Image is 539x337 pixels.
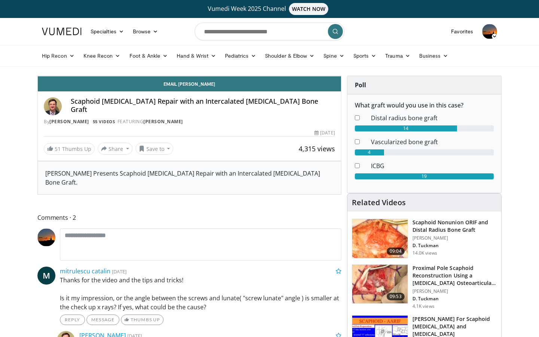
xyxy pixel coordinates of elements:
[261,48,319,63] a: Shoulder & Elbow
[299,144,335,153] span: 4,315 views
[37,228,55,246] img: Avatar
[482,24,497,39] img: Avatar
[387,293,405,300] span: 09:53
[125,48,173,63] a: Foot & Ankle
[86,24,128,39] a: Specialties
[412,243,497,249] p: D. Tuckman
[128,24,163,39] a: Browse
[355,102,494,109] h6: What graft would you use in this case?
[44,118,335,125] div: By FEATURING
[71,97,335,113] h4: Scaphoid [MEDICAL_DATA] Repair with an Intercalated [MEDICAL_DATA] Bone Graft
[355,125,457,131] div: 14
[37,267,55,285] a: M
[319,48,348,63] a: Spine
[412,264,497,287] h3: Proximal Pole Scaphoid Reconstruction Using a [MEDICAL_DATA] Osteoarticular …
[37,48,79,63] a: Hip Recon
[387,248,405,255] span: 09:04
[98,143,133,155] button: Share
[412,250,437,256] p: 14.0K views
[381,48,415,63] a: Trauma
[352,264,497,309] a: 09:53 Proximal Pole Scaphoid Reconstruction Using a [MEDICAL_DATA] Osteoarticular … [PERSON_NAME]...
[60,315,85,325] a: Reply
[121,315,163,325] a: Thumbs Up
[86,315,119,325] a: Message
[44,97,62,115] img: Avatar
[355,81,366,89] strong: Poll
[112,268,127,275] small: [DATE]
[355,173,494,179] div: 19
[90,118,118,125] a: 55 Videos
[412,296,497,302] p: D. Tuckman
[352,198,406,207] h4: Related Videos
[349,48,381,63] a: Sports
[352,219,497,258] a: 09:04 Scaphoid Nonunion ORIF and Distal Radius Bone Graft [PERSON_NAME] D. Tuckman 14.0K views
[172,48,220,63] a: Hand & Wrist
[43,3,496,15] a: Vumedi Week 2025 ChannelWATCH NOW
[355,149,384,155] div: 4
[60,276,341,312] p: Thanks for the video and the tips and tricks! Is it my impression, or the angle between the screw...
[38,76,341,91] a: Email [PERSON_NAME]
[314,130,335,136] div: [DATE]
[135,143,174,155] button: Save to
[37,213,341,222] span: Comments 2
[412,219,497,234] h3: Scaphoid Nonunion ORIF and Distal Radius Bone Graft
[60,267,110,275] a: mitrulescu catalin
[412,235,497,241] p: [PERSON_NAME]
[412,288,497,294] p: [PERSON_NAME]
[365,137,499,146] dd: Vascularized bone graft
[289,3,329,15] span: WATCH NOW
[220,48,261,63] a: Pediatrics
[195,22,344,40] input: Search topics, interventions
[49,118,89,125] a: [PERSON_NAME]
[412,303,435,309] p: 4.1K views
[45,169,334,187] div: [PERSON_NAME] Presents Scaphoid [MEDICAL_DATA] Repair with an Intercalated [MEDICAL_DATA] Bone Gr...
[42,28,82,35] img: VuMedi Logo
[79,48,125,63] a: Knee Recon
[44,143,95,155] a: 51 Thumbs Up
[352,265,408,304] img: 27362f87-5e17-4615-a330-2300c9fc7016.150x105_q85_crop-smart_upscale.jpg
[447,24,478,39] a: Favorites
[55,145,61,152] span: 51
[365,161,499,170] dd: ICBG
[143,118,183,125] a: [PERSON_NAME]
[415,48,453,63] a: Business
[365,113,499,122] dd: Distal radius bone graft
[352,219,408,258] img: c80d7d24-c060-40f3-af8e-dca67ae1a0ba.jpg.150x105_q85_crop-smart_upscale.jpg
